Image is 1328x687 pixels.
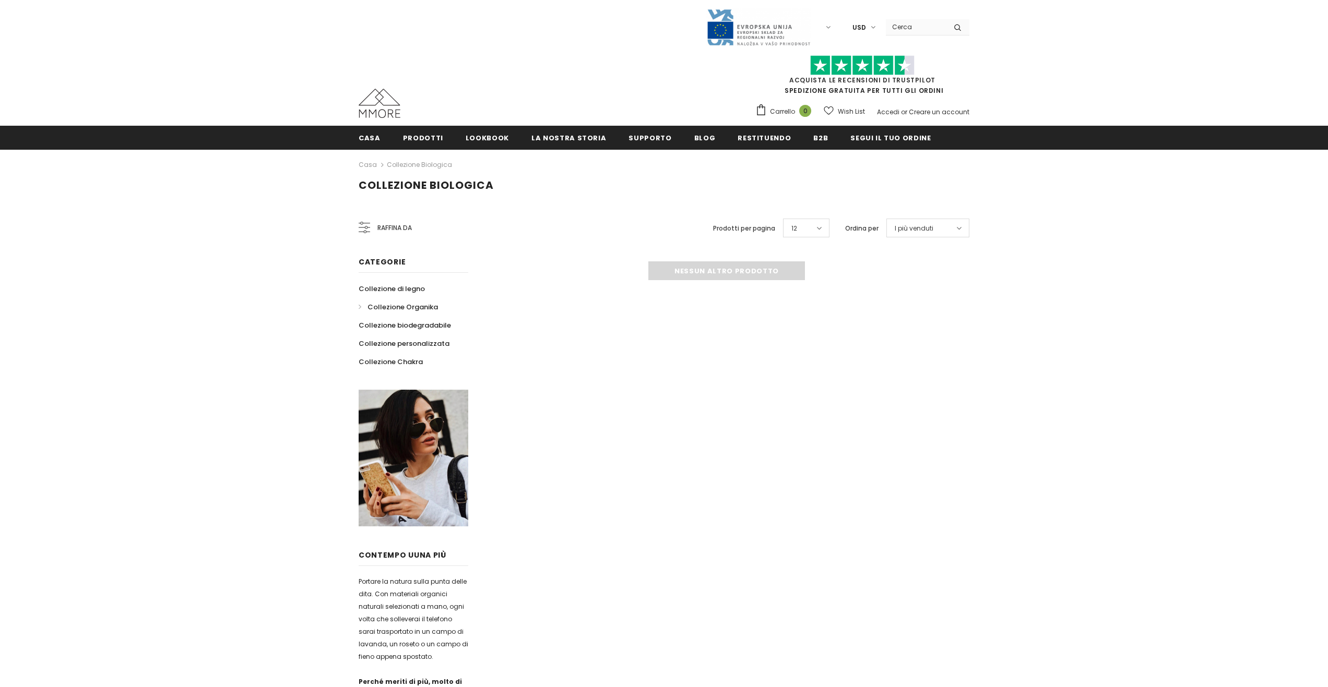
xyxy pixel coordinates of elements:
[466,133,509,143] span: Lookbook
[359,298,438,316] a: Collezione Organika
[895,223,933,234] span: I più venduti
[359,178,494,192] span: Collezione biologica
[359,334,449,353] a: Collezione personalizzata
[755,104,816,119] a: Carrello 0
[713,223,775,234] label: Prodotti per pagina
[850,133,931,143] span: Segui il tuo ordine
[359,284,425,294] span: Collezione di legno
[755,60,969,95] span: SPEDIZIONE GRATUITA PER TUTTI GLI ORDINI
[403,133,443,143] span: Prodotti
[359,280,425,298] a: Collezione di legno
[359,575,468,663] p: Portare la natura sulla punta delle dita. Con materiali organici naturali selezionati a mano, ogn...
[377,222,412,234] span: Raffina da
[909,107,969,116] a: Creare un account
[629,126,671,149] a: supporto
[359,550,446,560] span: contempo uUna più
[531,133,606,143] span: La nostra storia
[359,257,406,267] span: Categorie
[694,133,716,143] span: Blog
[791,223,797,234] span: 12
[886,19,946,34] input: Search Site
[387,160,452,169] a: Collezione biologica
[531,126,606,149] a: La nostra storia
[877,107,899,116] a: Accedi
[789,76,935,85] a: Acquista le recensioni di TrustPilot
[359,353,423,371] a: Collezione Chakra
[824,102,865,120] a: Wish List
[838,106,865,117] span: Wish List
[770,106,795,117] span: Carrello
[706,22,811,31] a: Javni Razpis
[799,105,811,117] span: 0
[738,133,791,143] span: Restituendo
[852,22,866,33] span: USD
[359,89,400,118] img: Casi MMORE
[466,126,509,149] a: Lookbook
[359,357,423,367] span: Collezione Chakra
[810,55,915,76] img: Fidati di Pilot Stars
[359,126,381,149] a: Casa
[403,126,443,149] a: Prodotti
[694,126,716,149] a: Blog
[629,133,671,143] span: supporto
[359,133,381,143] span: Casa
[367,302,438,312] span: Collezione Organika
[845,223,879,234] label: Ordina per
[813,133,828,143] span: B2B
[813,126,828,149] a: B2B
[359,339,449,348] span: Collezione personalizzata
[706,8,811,46] img: Javni Razpis
[359,320,451,330] span: Collezione biodegradabile
[738,126,791,149] a: Restituendo
[359,159,377,171] a: Casa
[901,107,907,116] span: or
[850,126,931,149] a: Segui il tuo ordine
[359,316,451,334] a: Collezione biodegradabile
